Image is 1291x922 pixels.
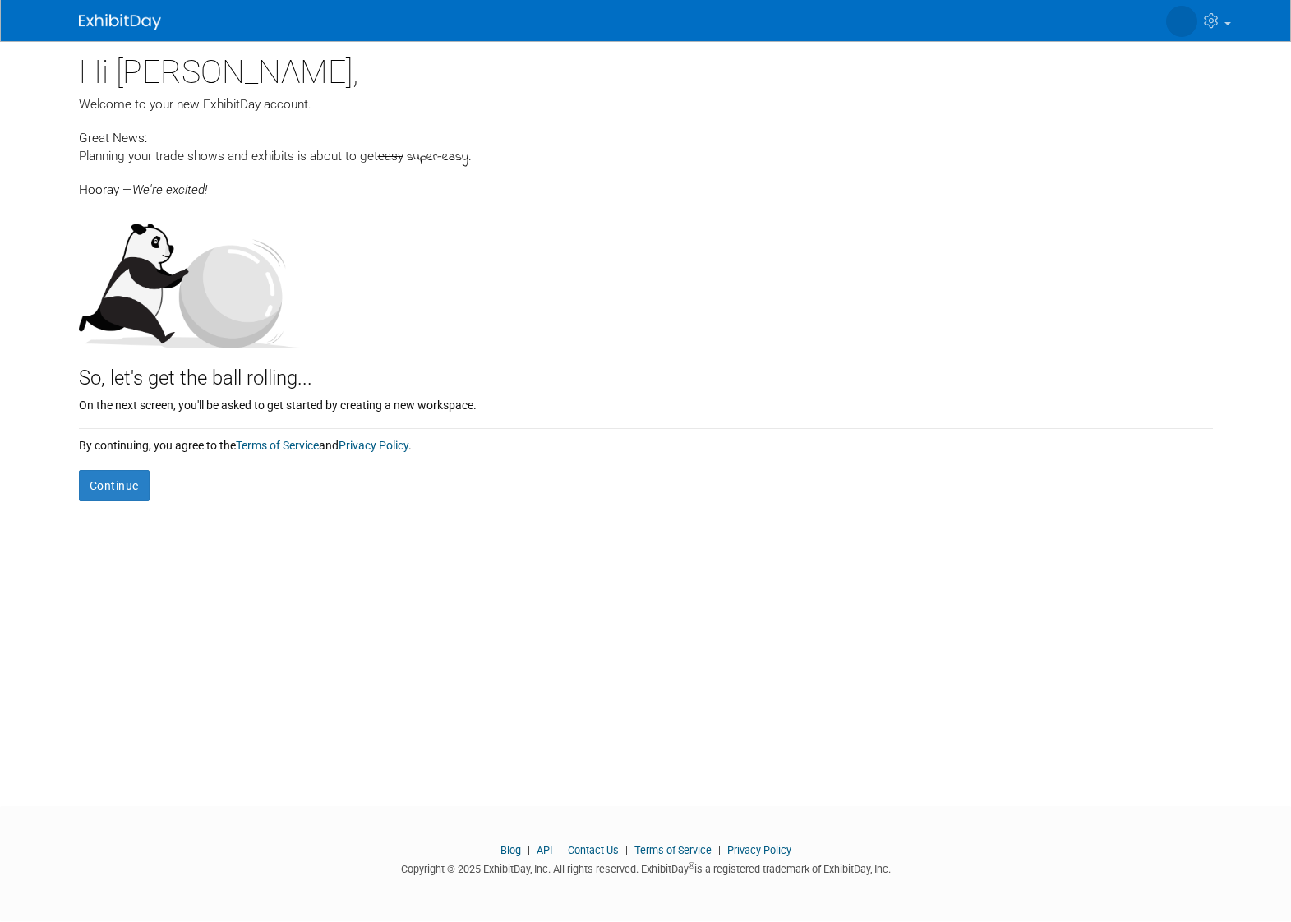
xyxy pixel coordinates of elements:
[79,393,1213,413] div: On the next screen, you'll be asked to get started by creating a new workspace.
[634,844,712,856] a: Terms of Service
[500,844,521,856] a: Blog
[339,439,408,452] a: Privacy Policy
[1166,6,1197,37] img: Brian Howard
[79,207,301,348] img: Let's get the ball rolling
[236,439,319,452] a: Terms of Service
[79,128,1213,147] div: Great News:
[555,844,565,856] span: |
[714,844,725,856] span: |
[378,149,403,164] span: easy
[79,95,1213,113] div: Welcome to your new ExhibitDay account.
[79,41,1213,95] div: Hi [PERSON_NAME],
[621,844,632,856] span: |
[79,429,1213,454] div: By continuing, you agree to the and .
[523,844,534,856] span: |
[79,470,150,501] button: Continue
[537,844,552,856] a: API
[132,182,207,197] span: We're excited!
[79,167,1213,199] div: Hooray —
[79,14,161,30] img: ExhibitDay
[727,844,791,856] a: Privacy Policy
[407,148,468,167] span: super-easy
[79,348,1213,393] div: So, let's get the ball rolling...
[79,147,1213,167] div: Planning your trade shows and exhibits is about to get .
[568,844,619,856] a: Contact Us
[689,861,694,870] sup: ®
